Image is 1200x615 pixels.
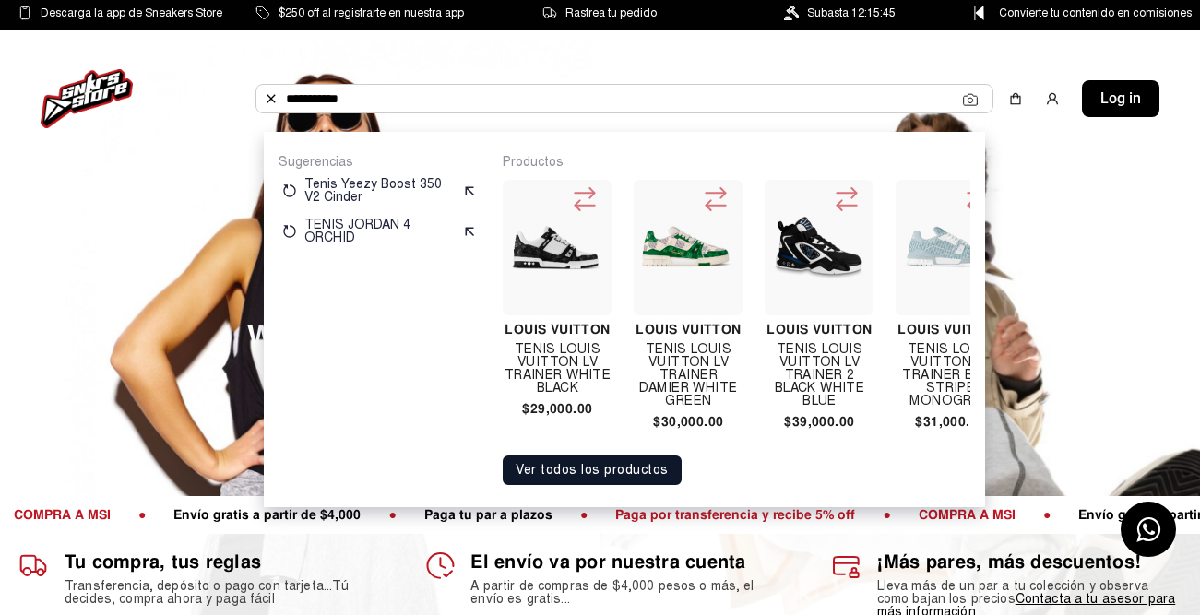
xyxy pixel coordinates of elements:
[41,69,133,128] img: logo
[772,201,866,295] img: TENIS LOUIS VUITTON LV TRAINER 2 BLACK WHITE BLUE
[279,154,481,171] p: Sugerencias
[756,506,881,523] span: COMPRA A MSI
[462,183,477,198] img: suggest.svg
[41,3,222,23] span: Descarga la app de Sneakers Store
[470,580,775,606] h2: A partir de compras de $4,000 pesos o más, el envío es gratis...
[1100,88,1141,110] span: Log in
[963,92,978,107] img: Cámara
[226,506,261,523] span: ●
[470,550,775,573] h1: El envío va por nuestra cuenta
[65,580,369,606] h2: Transferencia, depósito o pago con tarjeta...Tú decides, compra ahora y paga fácil
[279,3,464,23] span: $250 off al registrarte en nuestra app
[999,3,1192,23] span: Convierte tu contenido en comisiones
[262,506,418,523] span: Paga tu par a plazos
[503,154,970,171] p: Productos
[807,3,896,23] span: Subasta 12:15:45
[634,323,743,336] h4: Louis Vuitton
[896,415,1004,428] h4: $31,000.00
[282,183,297,198] img: restart.svg
[903,201,997,295] img: TENIS LOUIS VUITTON LV TRAINER BLUE STRIPE MONOGRAM
[765,323,873,336] h4: Louis Vuitton
[1008,91,1023,106] img: shopping
[418,506,453,523] span: ●
[453,506,720,523] span: Paga por transferencia y recibe 5% off
[503,402,612,415] h4: $29,000.00
[264,91,279,106] img: Buscar
[247,323,353,352] span: Women
[503,323,612,336] h4: Louis Vuitton
[634,343,743,408] h4: TENIS LOUIS VUITTON LV TRAINER DAMIER WHITE GREEN
[304,178,455,204] p: Tenis Yeezy Boost 350 V2 Cinder
[462,224,477,239] img: suggest.svg
[510,201,604,295] img: TENIS LOUIS VUITTON LV TRAINER WHITE BLACK
[765,343,873,408] h4: TENIS LOUIS VUITTON LV TRAINER 2 BLACK WHITE BLUE
[282,224,297,239] img: restart.svg
[877,550,1182,573] h1: ¡Más pares, más descuentos!
[968,6,991,20] img: Control Point Icon
[896,323,1004,336] h4: Louis Vuitton
[765,415,873,428] h4: $39,000.00
[1045,91,1060,106] img: user
[503,343,612,395] h4: TENIS LOUIS VUITTON LV TRAINER WHITE BLACK
[896,343,1004,408] h4: TENIS LOUIS VUITTON LV TRAINER BLUE STRIPE MONOGRAM
[304,219,455,244] p: TENIS JORDAN 4 ORCHID
[720,506,755,523] span: ●
[881,506,916,523] span: ●
[916,506,1131,523] span: Envío gratis a partir de $4,000
[634,415,743,428] h4: $30,000.00
[503,455,682,485] button: Ver todos los productos
[641,201,735,295] img: TENIS LOUIS VUITTON LV TRAINER DAMIER WHITE GREEN
[65,550,369,573] h1: Tu compra, tus reglas
[565,3,657,23] span: Rastrea tu pedido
